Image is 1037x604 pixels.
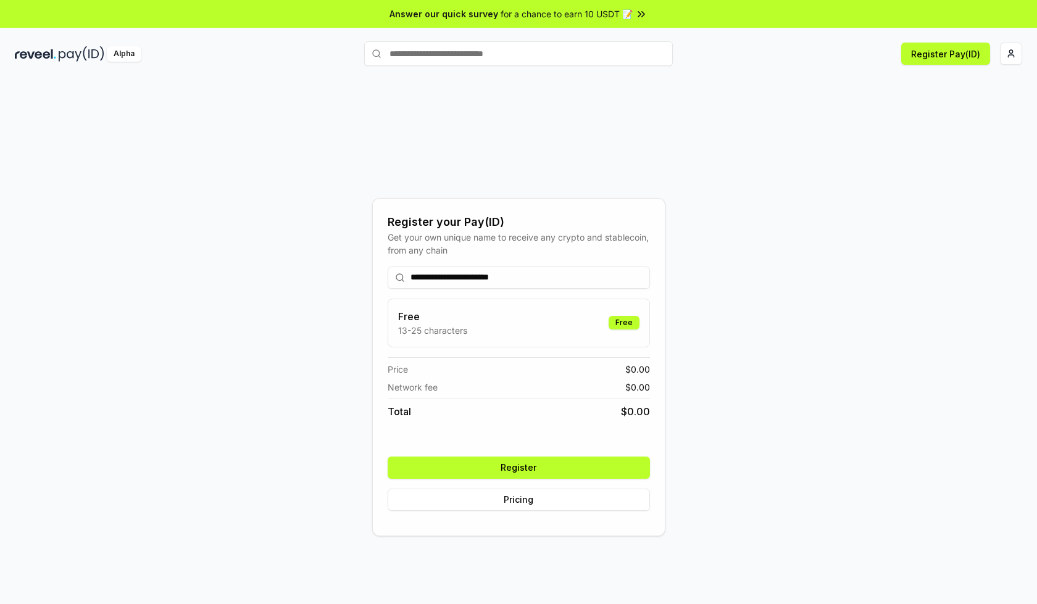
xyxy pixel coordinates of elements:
img: pay_id [59,46,104,62]
p: 13-25 characters [398,324,467,337]
span: Answer our quick survey [389,7,498,20]
h3: Free [398,309,467,324]
button: Register [388,457,650,479]
div: Get your own unique name to receive any crypto and stablecoin, from any chain [388,231,650,257]
button: Register Pay(ID) [901,43,990,65]
span: $ 0.00 [621,404,650,419]
span: Price [388,363,408,376]
span: for a chance to earn 10 USDT 📝 [501,7,633,20]
span: Total [388,404,411,419]
span: $ 0.00 [625,381,650,394]
span: $ 0.00 [625,363,650,376]
div: Alpha [107,46,141,62]
div: Register your Pay(ID) [388,213,650,231]
div: Free [609,316,639,329]
span: Network fee [388,381,438,394]
img: reveel_dark [15,46,56,62]
button: Pricing [388,489,650,511]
